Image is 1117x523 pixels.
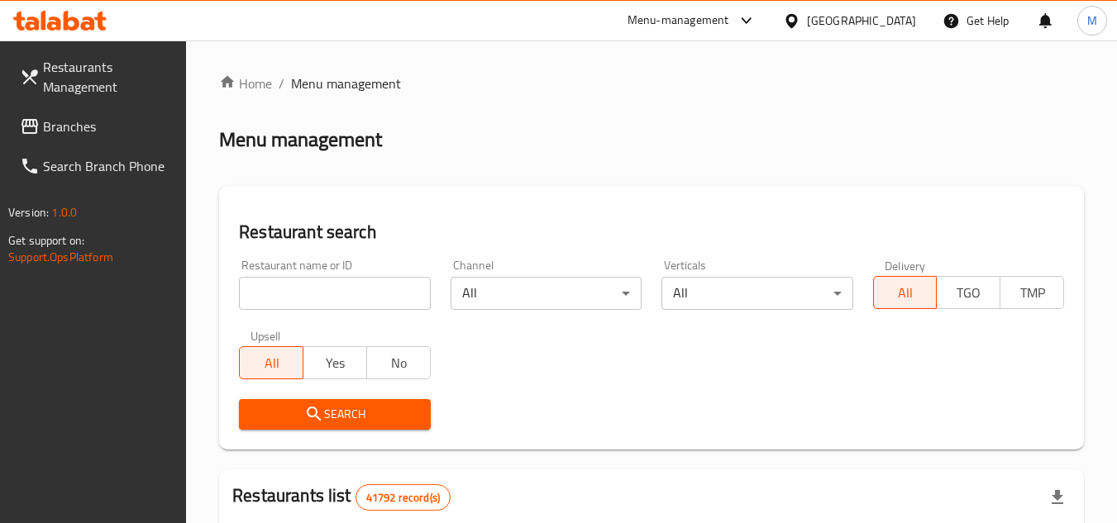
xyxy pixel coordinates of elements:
[219,74,272,93] a: Home
[246,351,297,375] span: All
[51,202,77,223] span: 1.0.0
[356,490,450,506] span: 41792 record(s)
[936,276,1000,309] button: TGO
[1007,281,1057,305] span: TMP
[252,404,417,425] span: Search
[310,351,360,375] span: Yes
[881,281,931,305] span: All
[451,277,642,310] div: All
[239,277,430,310] input: Search for restaurant name or ID..
[943,281,994,305] span: TGO
[279,74,284,93] li: /
[239,399,430,430] button: Search
[303,346,367,379] button: Yes
[1038,478,1077,517] div: Export file
[239,220,1064,245] h2: Restaurant search
[8,202,49,223] span: Version:
[628,11,729,31] div: Menu-management
[807,12,916,30] div: [GEOGRAPHIC_DATA]
[251,330,281,341] label: Upsell
[43,116,174,136] span: Branches
[873,276,938,309] button: All
[7,47,187,107] a: Restaurants Management
[7,146,187,186] a: Search Branch Phone
[291,74,401,93] span: Menu management
[219,74,1084,93] nav: breadcrumb
[885,259,926,271] label: Delivery
[661,277,852,310] div: All
[1087,12,1097,30] span: M
[239,346,303,379] button: All
[356,484,451,511] div: Total records count
[366,346,431,379] button: No
[43,156,174,176] span: Search Branch Phone
[7,107,187,146] a: Branches
[219,126,382,153] h2: Menu management
[8,246,113,268] a: Support.OpsPlatform
[232,483,451,511] h2: Restaurants list
[374,351,424,375] span: No
[43,57,174,97] span: Restaurants Management
[8,230,84,251] span: Get support on:
[1000,276,1064,309] button: TMP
